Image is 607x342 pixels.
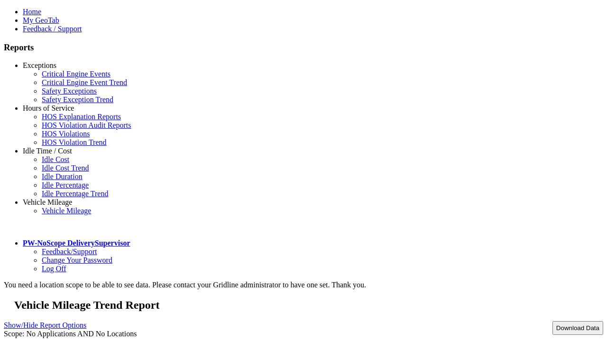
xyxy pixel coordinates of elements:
[42,130,90,138] a: HOS Violations
[42,164,89,172] a: Idle Cost Trend
[42,181,89,189] a: Idle Percentage
[42,247,97,256] a: Feedback/Support
[4,42,603,53] h3: Reports
[14,299,603,312] h2: Vehicle Mileage Trend Report
[42,78,127,86] a: Critical Engine Event Trend
[552,321,603,335] button: Download Data
[42,113,121,121] a: HOS Explanation Reports
[23,25,82,33] a: Feedback / Support
[23,198,72,206] a: Vehicle Mileage
[42,70,110,78] a: Critical Engine Events
[42,172,83,180] a: Idle Duration
[23,8,41,16] a: Home
[23,61,56,69] a: Exceptions
[42,155,69,163] a: Idle Cost
[4,330,137,338] span: Scope: No Applications AND No Locations
[42,87,97,95] a: Safety Exceptions
[42,207,91,215] a: Vehicle Mileage
[23,239,130,247] a: PW-NoScope DeliverySupervisor
[42,121,131,129] a: HOS Violation Audit Reports
[23,104,74,112] a: Hours of Service
[23,16,59,24] a: My GeoTab
[42,265,66,273] a: Log Off
[23,147,72,155] a: Idle Time / Cost
[4,319,86,332] a: Show/Hide Report Options
[42,256,112,264] a: Change Your Password
[42,95,113,104] a: Safety Exception Trend
[42,138,107,146] a: HOS Violation Trend
[4,281,603,289] div: You need a location scope to be able to see data. Please contact your Gridline administrator to h...
[42,190,108,198] a: Idle Percentage Trend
